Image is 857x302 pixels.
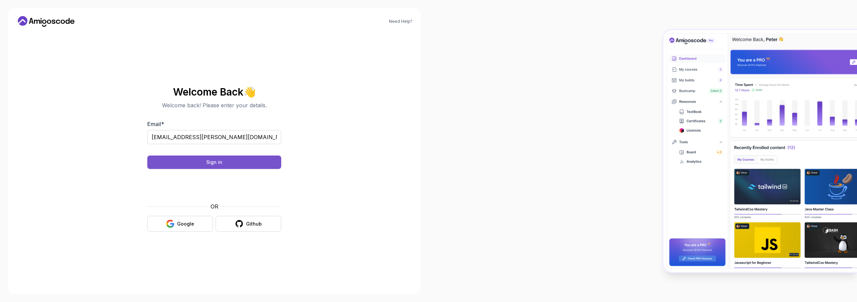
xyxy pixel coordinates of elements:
iframe: Widget containing checkbox for hCaptcha security challenge [164,173,265,198]
div: Google [177,221,194,227]
span: 👋 [243,86,256,98]
p: Welcome back! Please enter your details. [147,101,281,109]
button: Sign in [147,156,281,169]
div: Github [246,221,262,227]
div: Sign in [206,159,222,166]
button: Google [147,216,213,232]
button: Github [216,216,281,232]
p: OR [211,202,218,210]
h2: Welcome Back [147,86,281,97]
input: Enter your email [147,130,281,144]
a: Home link [16,16,76,27]
label: Email * [147,121,164,127]
img: Amigoscode Dashboard [664,30,857,272]
a: Need Help? [389,19,412,24]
